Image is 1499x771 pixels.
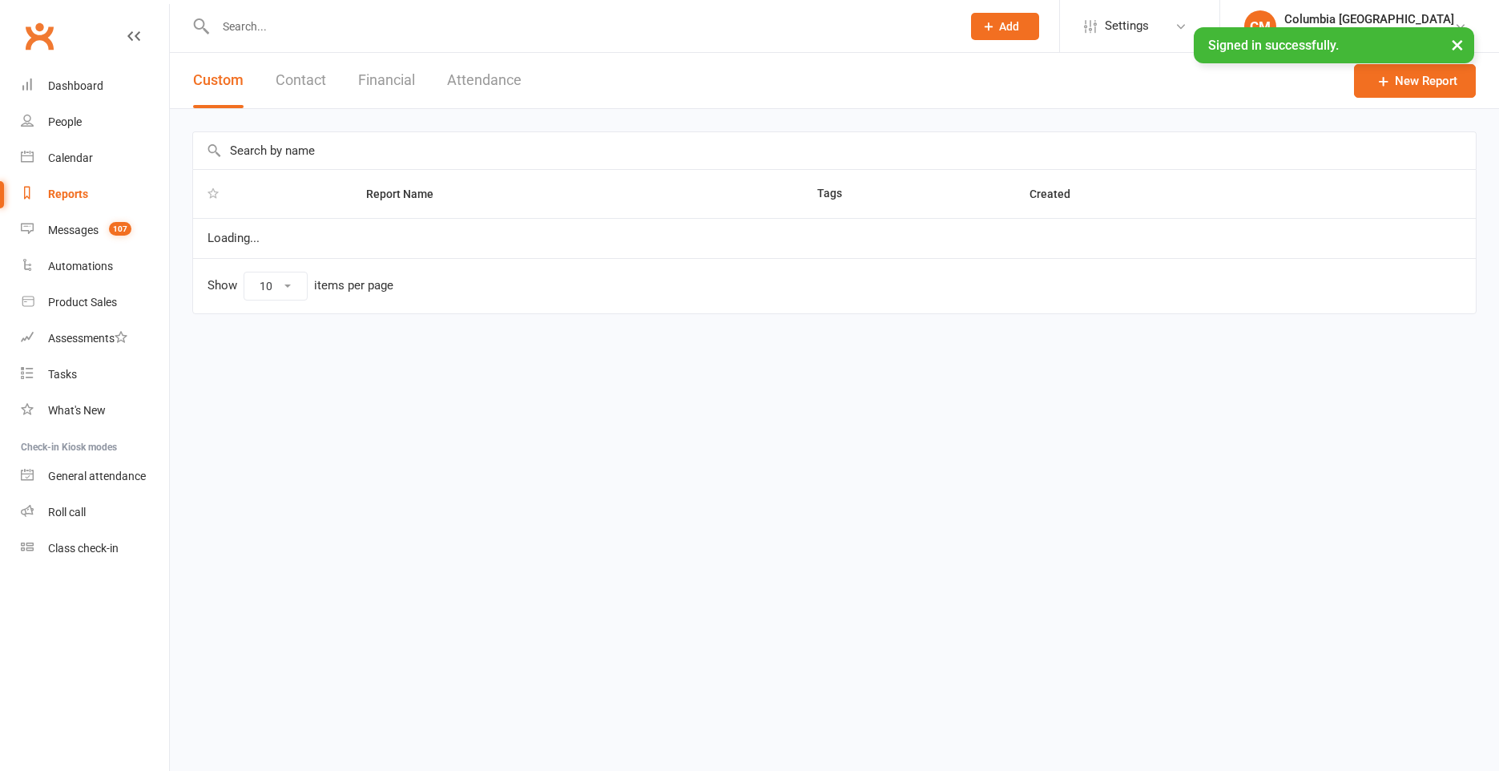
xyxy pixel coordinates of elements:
[21,104,169,140] a: People
[193,132,1476,169] input: Search by name
[1208,38,1339,53] span: Signed in successfully.
[21,531,169,567] a: Class kiosk mode
[21,321,169,357] a: Assessments
[48,542,119,555] div: Class check-in
[48,296,117,309] div: Product Sales
[21,285,169,321] a: Product Sales
[314,279,393,293] div: items per page
[447,53,522,108] button: Attendance
[366,184,451,204] button: Report Name
[211,15,950,38] input: Search...
[48,404,106,417] div: What's New
[48,151,93,164] div: Calendar
[48,115,82,128] div: People
[1443,27,1472,62] button: ×
[48,79,103,92] div: Dashboard
[208,272,393,301] div: Show
[358,53,415,108] button: Financial
[21,357,169,393] a: Tasks
[19,16,59,56] a: Clubworx
[21,494,169,531] a: Roll call
[21,68,169,104] a: Dashboard
[48,260,113,272] div: Automations
[48,368,77,381] div: Tasks
[1284,12,1454,26] div: Columbia [GEOGRAPHIC_DATA]
[48,224,99,236] div: Messages
[1105,8,1149,44] span: Settings
[193,218,1476,258] td: Loading...
[193,53,244,108] button: Custom
[1244,10,1276,42] div: CM
[21,176,169,212] a: Reports
[21,140,169,176] a: Calendar
[48,332,127,345] div: Assessments
[21,393,169,429] a: What's New
[803,170,1016,218] th: Tags
[109,222,131,236] span: 107
[48,188,88,200] div: Reports
[48,506,86,519] div: Roll call
[1030,188,1088,200] span: Created
[21,212,169,248] a: Messages 107
[276,53,326,108] button: Contact
[1354,64,1476,98] a: New Report
[999,20,1019,33] span: Add
[1030,184,1088,204] button: Created
[971,13,1039,40] button: Add
[21,458,169,494] a: General attendance kiosk mode
[1284,26,1454,41] div: ACA Network
[366,188,451,200] span: Report Name
[48,470,146,482] div: General attendance
[21,248,169,285] a: Automations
